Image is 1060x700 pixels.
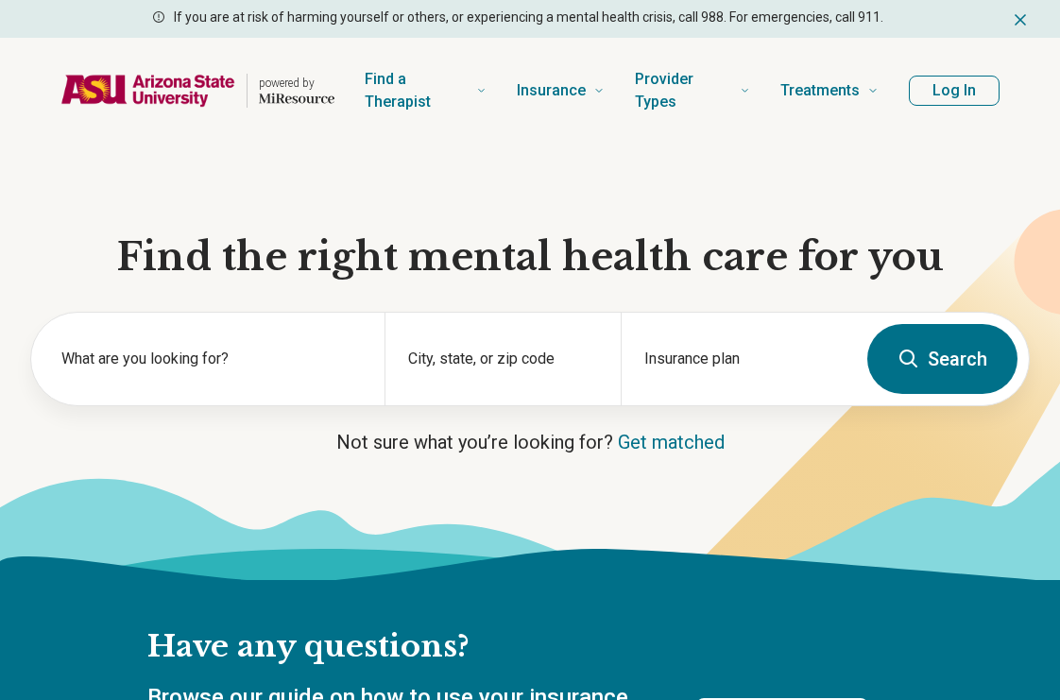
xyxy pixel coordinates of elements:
[1011,8,1030,30] button: Dismiss
[30,429,1030,455] p: Not sure what you’re looking for?
[517,53,605,128] a: Insurance
[174,8,883,27] p: If you are at risk of harming yourself or others, or experiencing a mental health crisis, call 98...
[147,627,868,667] h2: Have any questions?
[30,232,1030,282] h1: Find the right mental health care for you
[909,76,1000,106] button: Log In
[60,60,334,121] a: Home page
[618,431,725,453] a: Get matched
[61,348,362,370] label: What are you looking for?
[365,53,487,128] a: Find a Therapist
[780,53,879,128] a: Treatments
[635,53,750,128] a: Provider Types
[635,66,732,115] span: Provider Types
[780,77,860,104] span: Treatments
[365,66,469,115] span: Find a Therapist
[867,324,1017,394] button: Search
[259,76,334,91] p: powered by
[517,77,586,104] span: Insurance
